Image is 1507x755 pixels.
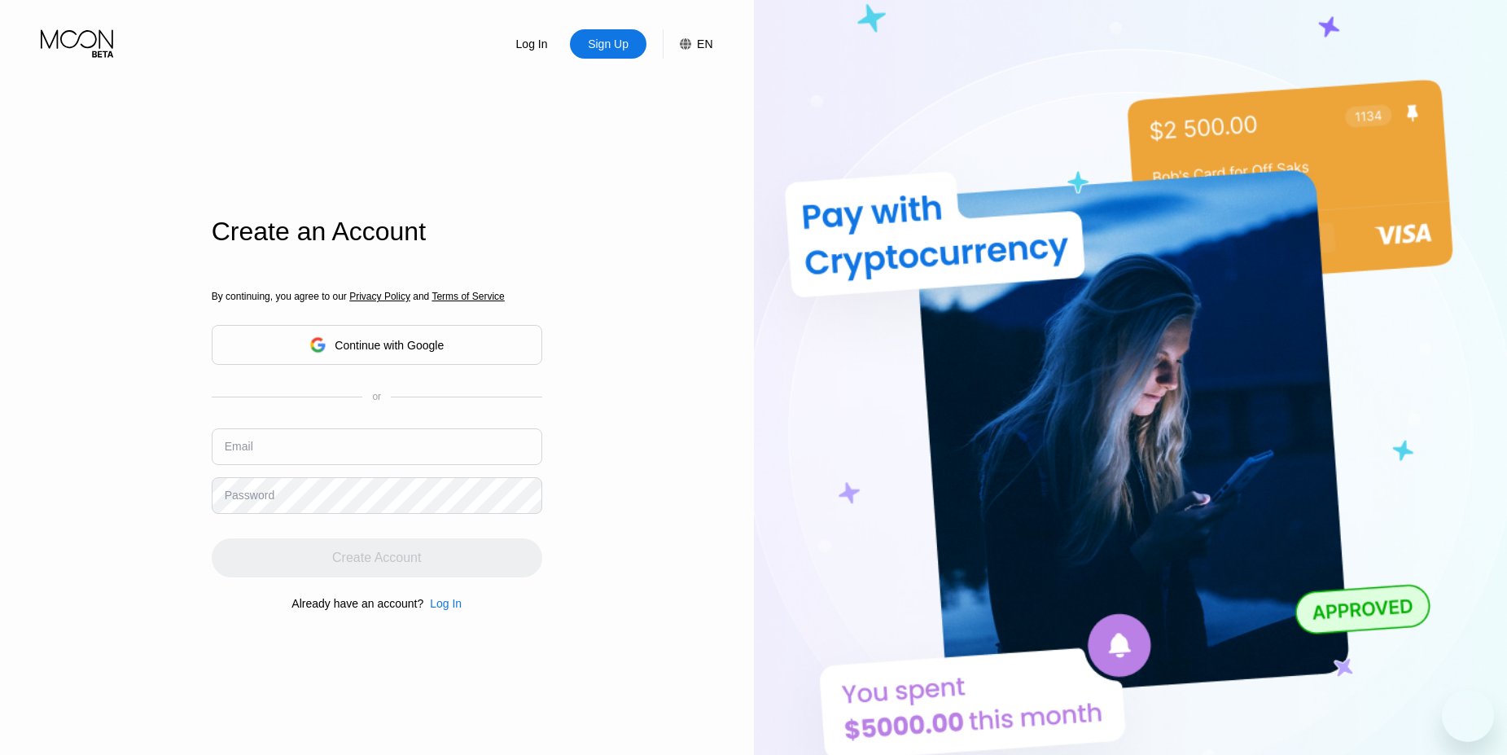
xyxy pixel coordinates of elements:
div: Create an Account [212,217,542,247]
div: EN [697,37,712,50]
div: Log In [493,29,570,59]
div: Email [225,440,253,453]
div: Log In [430,597,462,610]
span: Terms of Service [432,291,504,302]
span: Privacy Policy [349,291,410,302]
div: Continue with Google [335,339,444,352]
div: Already have an account? [291,597,423,610]
div: Password [225,489,274,502]
div: Log In [423,597,462,610]
span: and [410,291,432,302]
div: Sign Up [570,29,646,59]
div: EN [663,29,712,59]
iframe: Button to launch messaging window [1442,690,1494,742]
div: Log In [515,36,550,52]
div: or [372,391,381,402]
div: Continue with Google [212,325,542,365]
div: By continuing, you agree to our [212,291,542,302]
div: Sign Up [586,36,630,52]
